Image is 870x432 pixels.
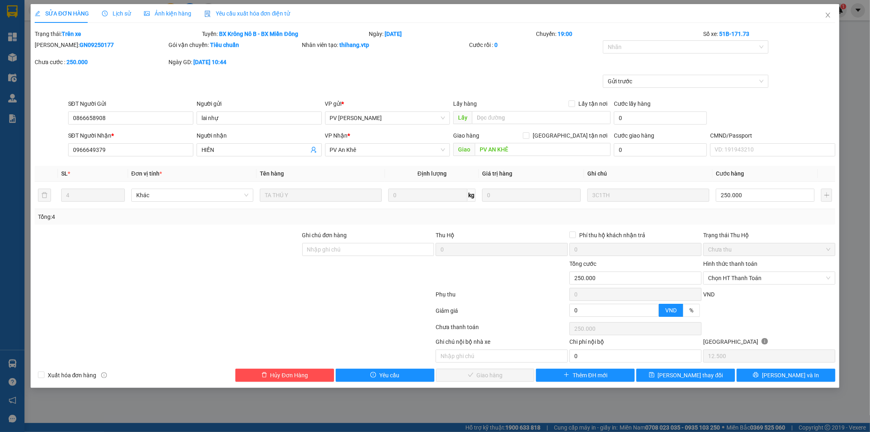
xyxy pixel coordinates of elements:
[34,29,201,38] div: Trạng thái:
[368,29,536,38] div: Ngày:
[737,369,835,382] button: printer[PERSON_NAME] và In
[564,372,569,379] span: plus
[453,111,472,124] span: Lấy
[614,132,654,139] label: Cước giao hàng
[665,307,677,314] span: VND
[482,189,581,202] input: 0
[825,12,831,18] span: close
[219,31,298,37] b: BX Krông Nô B - BX Miền Đông
[453,100,477,107] span: Lấy hàng
[436,337,568,350] div: Ghi chú nội bộ nhà xe
[385,31,402,37] b: [DATE]
[35,58,167,67] div: Chưa cước :
[38,212,336,221] div: Tổng: 4
[573,371,607,380] span: Thêm ĐH mới
[708,272,830,284] span: Chọn HT Thanh Toán
[193,59,226,65] b: [DATE] 10:44
[379,371,399,380] span: Yêu cầu
[336,369,434,382] button: exclamation-circleYêu cầu
[260,189,382,202] input: VD: Bàn, Ghế
[435,306,569,321] div: Giảm giá
[131,170,162,177] span: Đơn vị tính
[719,31,749,37] b: 51B-171.73
[558,31,572,37] b: 19:00
[658,371,723,380] span: [PERSON_NAME] thay đổi
[762,371,819,380] span: [PERSON_NAME] và In
[35,11,40,16] span: edit
[102,11,108,16] span: clock-circle
[340,42,370,48] b: thihang.vtp
[270,371,308,380] span: Hủy Đơn Hàng
[435,290,569,304] div: Phụ thu
[576,231,649,240] span: Phí thu hộ khách nhận trả
[435,323,569,337] div: Chưa thanh toán
[762,338,768,345] span: info-circle
[703,261,757,267] label: Hình thức thanh toán
[569,337,702,350] div: Chi phí nội bộ
[204,10,290,17] span: Yêu cầu xuất hóa đơn điện tử
[144,10,191,17] span: Ảnh kiện hàng
[62,31,81,37] b: Trên xe
[66,59,88,65] b: 250.000
[235,369,334,382] button: deleteHủy Đơn Hàng
[210,42,239,48] b: Tiêu chuẩn
[467,189,476,202] span: kg
[482,170,512,177] span: Giá trị hàng
[587,189,709,202] input: Ghi Chú
[68,131,193,140] div: SĐT Người Nhận
[614,100,651,107] label: Cước lấy hàng
[753,372,759,379] span: printer
[575,99,611,108] span: Lấy tận nơi
[330,144,445,156] span: PV An Khê
[494,42,498,48] b: 0
[708,243,830,256] span: Chưa thu
[204,11,211,17] img: icon
[475,143,611,156] input: Dọc đường
[310,147,317,153] span: user-add
[636,369,735,382] button: save[PERSON_NAME] thay đổi
[535,29,702,38] div: Chuyến:
[325,99,450,108] div: VP gửi
[302,232,347,238] label: Ghi chú đơn hàng
[614,143,707,156] input: Cước giao hàng
[330,112,445,124] span: PV Gia Nghĩa
[168,58,301,67] div: Ngày GD:
[302,40,468,49] div: Nhân viên tạo:
[469,40,601,49] div: Cước rồi :
[453,143,475,156] span: Giao
[703,337,835,350] div: [GEOGRAPHIC_DATA]
[68,99,193,108] div: SĐT Người Gửi
[197,99,322,108] div: Người gửi
[35,40,167,49] div: [PERSON_NAME]:
[817,4,839,27] button: Close
[710,131,835,140] div: CMND/Passport
[35,10,89,17] span: SỬA ĐƠN HÀNG
[608,75,764,87] span: Gửi trước
[370,372,376,379] span: exclamation-circle
[144,11,150,16] span: picture
[472,111,611,124] input: Dọc đường
[689,307,693,314] span: %
[201,29,368,38] div: Tuyến:
[649,372,655,379] span: save
[569,261,596,267] span: Tổng cước
[703,231,835,240] div: Trạng thái Thu Hộ
[436,369,535,382] button: checkGiao hàng
[61,170,68,177] span: SL
[44,371,100,380] span: Xuất hóa đơn hàng
[136,189,248,201] span: Khác
[197,131,322,140] div: Người nhận
[80,42,114,48] b: GN09250177
[614,111,707,125] input: Cước lấy hàng
[453,132,479,139] span: Giao hàng
[529,131,611,140] span: [GEOGRAPHIC_DATA] tận nơi
[302,243,434,256] input: Ghi chú đơn hàng
[436,350,568,363] input: Nhập ghi chú
[821,189,832,202] button: plus
[168,40,301,49] div: Gói vận chuyển:
[325,132,348,139] span: VP Nhận
[38,189,51,202] button: delete
[102,10,131,17] span: Lịch sử
[703,291,715,298] span: VND
[261,372,267,379] span: delete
